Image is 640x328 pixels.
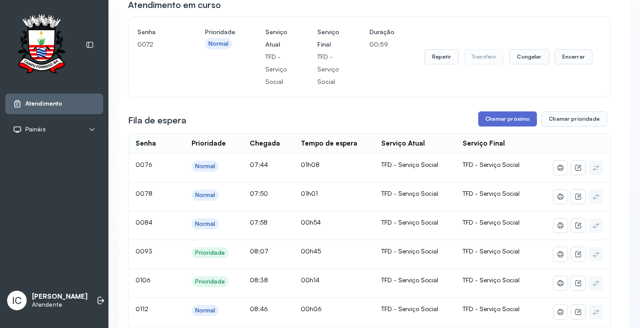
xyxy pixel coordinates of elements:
div: Prioridade [192,139,226,148]
div: Normal [208,40,229,47]
span: 01h01 [301,190,318,197]
p: TFD - Serviço Social [265,51,287,88]
p: [PERSON_NAME] [32,292,88,301]
h4: Serviço Atual [265,26,287,51]
div: Prioridade [195,249,225,257]
button: Repetir [424,49,459,64]
span: 01h08 [301,161,320,168]
button: Congelar [509,49,549,64]
div: Normal [195,162,216,170]
img: Logotipo do estabelecimento [9,14,73,76]
p: Atendente [32,301,88,308]
button: Chamar próximo [478,111,537,126]
div: Serviço Atual [381,139,425,148]
span: 07:58 [250,218,268,226]
span: 00h54 [301,218,321,226]
span: 08:46 [250,305,268,312]
p: 0072 [137,38,175,51]
span: 07:50 [250,190,268,197]
div: Normal [195,191,216,199]
span: TFD - Serviço Social [463,218,520,226]
span: 00h06 [301,305,322,312]
h4: Prioridade [205,26,235,38]
h3: Fila de espera [128,114,186,126]
button: Chamar prioridade [541,111,607,126]
div: Prioridade [195,278,225,285]
a: Atendimento [13,99,96,108]
span: Atendimento [25,100,62,107]
span: 00h45 [301,247,321,255]
span: Painéis [25,126,46,133]
h4: Senha [137,26,175,38]
div: Serviço Final [463,139,505,148]
span: 08:38 [250,276,268,284]
div: TFD - Serviço Social [381,276,448,284]
button: Encerrar [555,49,592,64]
div: Normal [195,220,216,228]
div: TFD - Serviço Social [381,305,448,313]
span: TFD - Serviço Social [463,305,520,312]
h4: Serviço Final [317,26,339,51]
span: 00h14 [301,276,320,284]
div: Chegada [250,139,280,148]
h4: Duração [369,26,394,38]
div: TFD - Serviço Social [381,218,448,226]
span: 0112 [136,305,148,312]
span: TFD - Serviço Social [463,247,520,255]
span: 0106 [136,276,151,284]
div: Normal [195,307,216,314]
span: 08:07 [250,247,268,255]
span: 0076 [136,161,152,168]
span: 0078 [136,190,152,197]
span: TFD - Serviço Social [463,161,520,168]
div: TFD - Serviço Social [381,190,448,198]
div: TFD - Serviço Social [381,247,448,255]
span: 0093 [136,247,152,255]
span: TFD - Serviço Social [463,276,520,284]
div: Senha [136,139,156,148]
p: TFD - Serviço Social [317,51,339,88]
span: 07:44 [250,161,268,168]
button: Transferir [464,49,504,64]
span: 0084 [136,218,152,226]
div: Tempo de espera [301,139,357,148]
div: TFD - Serviço Social [381,161,448,169]
span: TFD - Serviço Social [463,190,520,197]
p: 00:59 [369,38,394,51]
